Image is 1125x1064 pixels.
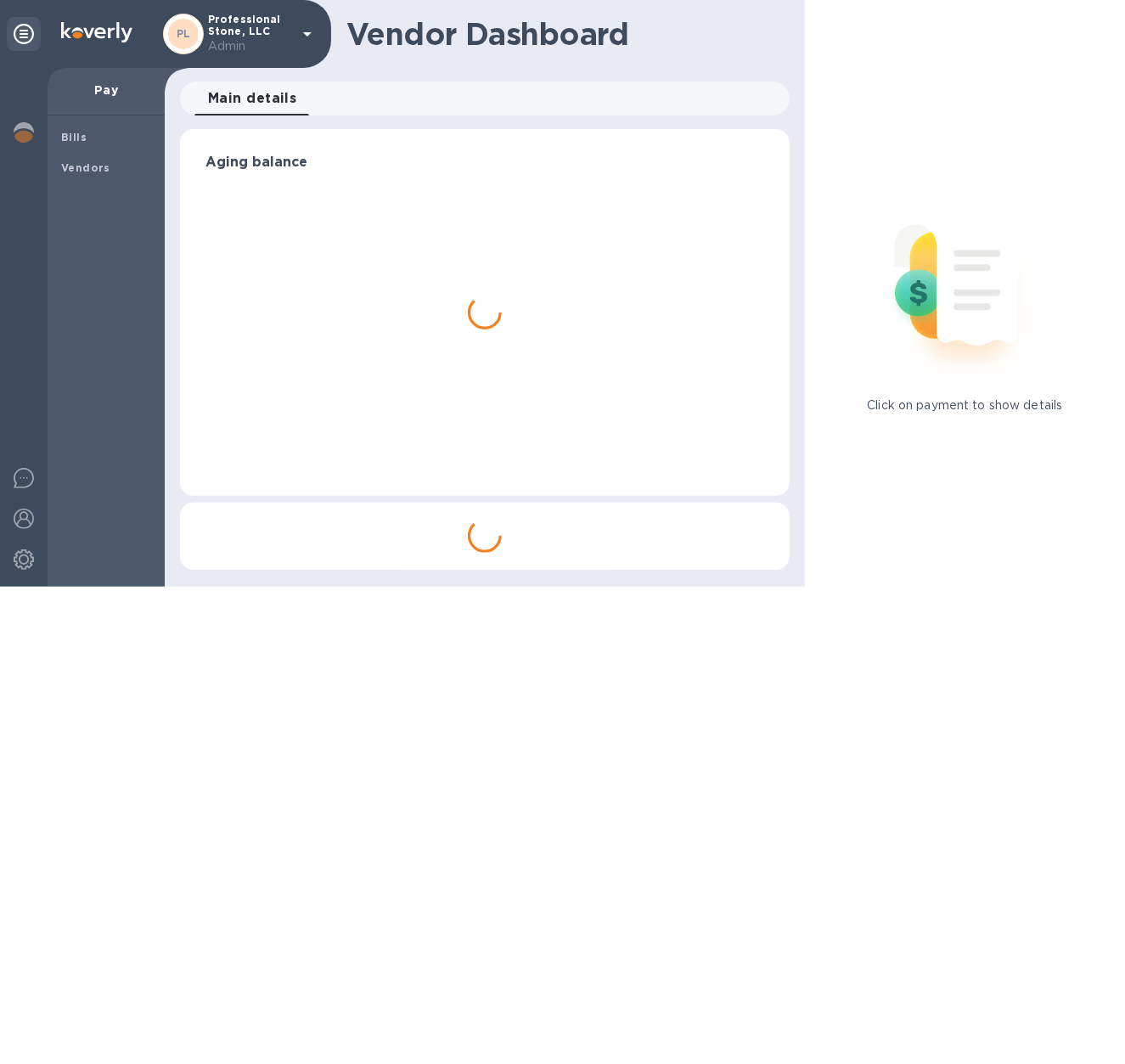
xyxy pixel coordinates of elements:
img: Logo [61,22,132,42]
b: Vendors [61,161,110,174]
b: PL [177,27,191,40]
p: Click on payment to show details [867,397,1062,414]
b: Bills [61,131,87,144]
h1: Vendor Dashboard [346,16,778,52]
p: Pay [61,82,151,99]
p: Professional Stone, LLC [208,14,293,55]
div: Unpin categories [7,17,41,51]
p: Admin [208,37,293,55]
h3: Aging balance [205,155,764,171]
span: Main details [208,87,297,110]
